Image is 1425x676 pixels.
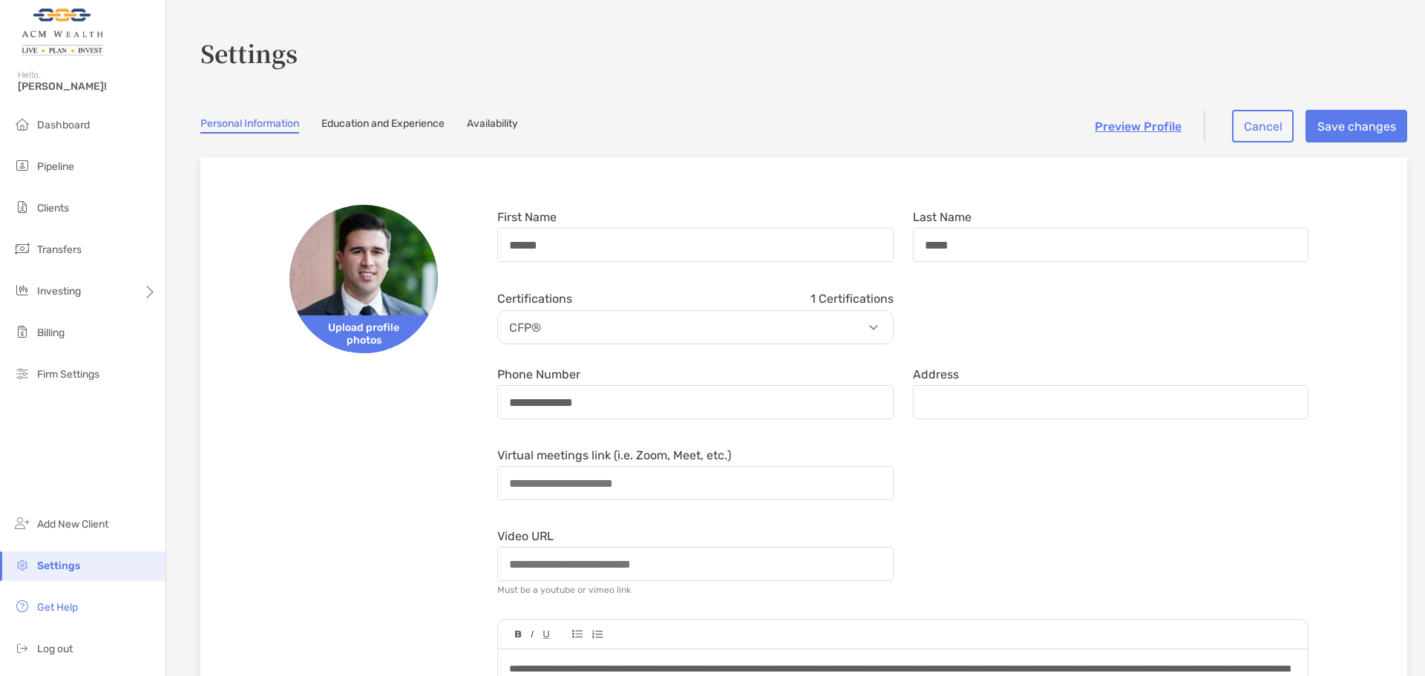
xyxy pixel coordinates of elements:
[913,368,959,381] label: Address
[37,368,99,381] span: Firm Settings
[18,80,157,93] span: [PERSON_NAME]!
[497,368,580,381] label: Phone Number
[37,518,108,531] span: Add New Client
[37,285,81,298] span: Investing
[1095,119,1182,134] a: Preview Profile
[37,601,78,614] span: Get Help
[13,240,31,257] img: transfers icon
[13,281,31,299] img: investing icon
[1306,110,1407,142] button: Save changes
[13,556,31,574] img: settings icon
[572,630,583,638] img: Editor control icon
[37,243,82,256] span: Transfers
[200,36,1407,70] h3: Settings
[13,597,31,615] img: get-help icon
[37,326,65,339] span: Billing
[502,318,897,337] p: CFP®
[13,115,31,133] img: dashboard icon
[13,514,31,532] img: add_new_client icon
[515,631,522,638] img: Editor control icon
[37,119,90,131] span: Dashboard
[37,160,74,173] span: Pipeline
[13,639,31,657] img: logout icon
[289,205,438,353] img: Avatar
[37,202,69,214] span: Clients
[497,292,894,306] div: Certifications
[543,631,550,639] img: Editor control icon
[289,315,438,353] span: Upload profile photos
[1232,110,1294,142] button: Cancel
[37,559,80,572] span: Settings
[497,449,731,462] label: Virtual meetings link (i.e. Zoom, Meet, etc.)
[200,117,299,134] a: Personal Information
[13,364,31,382] img: firm-settings icon
[18,6,106,59] img: Zoe Logo
[592,630,603,639] img: Editor control icon
[13,157,31,174] img: pipeline icon
[13,198,31,216] img: clients icon
[497,530,554,542] label: Video URL
[810,292,894,306] span: 1 Certifications
[531,631,534,638] img: Editor control icon
[497,585,631,595] div: Must be a youtube or vimeo link
[321,117,445,134] a: Education and Experience
[497,211,557,223] label: First Name
[913,211,972,223] label: Last Name
[37,643,73,655] span: Log out
[467,117,518,134] a: Availability
[13,323,31,341] img: billing icon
